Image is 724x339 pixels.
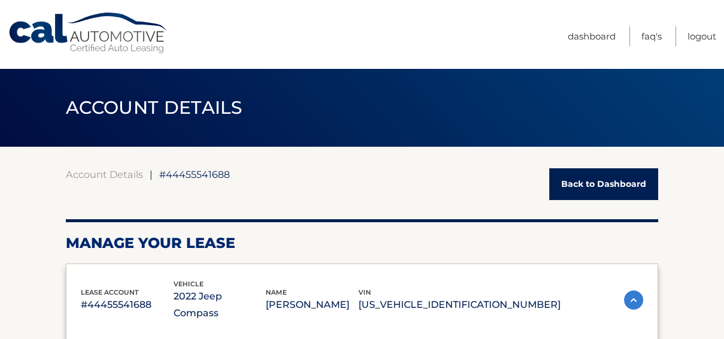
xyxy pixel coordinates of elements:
span: | [150,168,153,180]
p: #44455541688 [81,296,174,313]
p: [PERSON_NAME] [266,296,358,313]
a: Account Details [66,168,143,180]
a: Cal Automotive [8,12,169,55]
p: 2022 Jeep Compass [174,288,266,322]
a: Logout [688,26,716,46]
a: FAQ's [641,26,662,46]
a: Dashboard [568,26,616,46]
img: accordion-active.svg [624,290,643,310]
p: [US_VEHICLE_IDENTIFICATION_NUMBER] [358,296,561,313]
span: name [266,288,287,296]
span: vin [358,288,371,296]
a: Back to Dashboard [549,168,658,200]
span: #44455541688 [159,168,230,180]
h2: Manage Your Lease [66,234,658,252]
span: vehicle [174,280,203,288]
span: ACCOUNT DETAILS [66,96,243,119]
span: lease account [81,288,139,296]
